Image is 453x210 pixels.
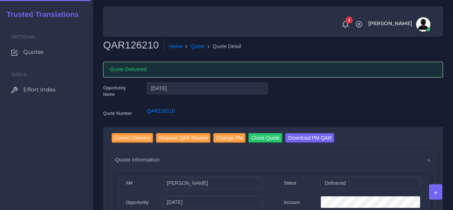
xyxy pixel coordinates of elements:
div: Quote information [110,150,436,169]
span: Tools [11,72,27,77]
label: Quote Number [103,110,132,117]
h2: QAR126210 [103,39,164,51]
a: QAR126210 [147,108,175,114]
input: Request QAR Review [156,133,211,143]
div: Quote Delivered [103,62,443,78]
input: Change PM [213,133,246,143]
a: Effort Index [5,82,88,97]
label: Account [284,199,300,206]
a: 1 [339,20,352,28]
h2: Trusted Translations [2,10,79,19]
input: Clone Quote [249,133,283,143]
img: avatar [416,17,430,32]
label: AM [126,180,132,186]
a: [PERSON_NAME]avatar [365,17,433,32]
span: Quote information [115,155,160,164]
a: Home [169,43,183,50]
input: Correct Delivery [112,133,153,143]
a: Trusted Translations [2,9,79,20]
a: Quotes [5,45,88,60]
li: Quote Detail [205,43,241,50]
span: Sections [11,34,35,39]
label: Opportunity Name [103,85,136,98]
label: Status [284,180,297,186]
span: 1 [346,17,353,24]
span: Quotes [23,48,44,56]
input: Download PM QAR [285,133,334,143]
span: [PERSON_NAME] [368,21,412,26]
span: Effort Index [23,86,56,94]
label: Opportunity [126,199,149,206]
a: Quote [191,43,205,50]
